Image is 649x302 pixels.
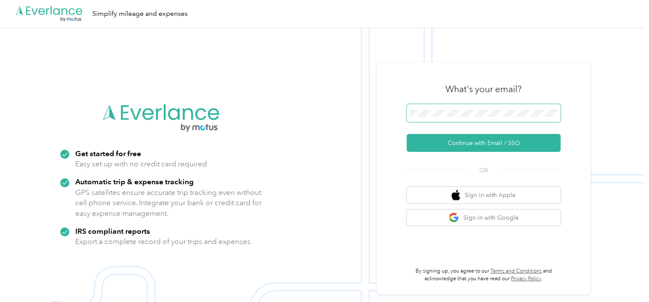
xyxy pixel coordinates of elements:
[75,159,207,169] p: Easy set up with no credit card required
[75,149,141,158] strong: Get started for free
[407,134,560,152] button: Continue with Email / SSO
[407,209,560,226] button: google logoSign in with Google
[75,226,150,235] strong: IRS compliant reports
[451,190,460,200] img: apple logo
[75,187,262,219] p: GPS satellites ensure accurate trip tracking even without cell phone service. Integrate your bank...
[75,236,252,247] p: Export a complete record of your trips and expenses.
[75,177,194,186] strong: Automatic trip & expense tracking
[445,83,522,95] h3: What's your email?
[92,9,188,19] div: Simplify mileage and expenses
[407,187,560,203] button: apple logoSign in with Apple
[407,267,560,282] p: By signing up, you agree to our and acknowledge that you have read our .
[511,276,541,282] a: Privacy Policy
[469,166,499,175] span: OR
[490,268,542,274] a: Terms and Conditions
[448,212,459,223] img: google logo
